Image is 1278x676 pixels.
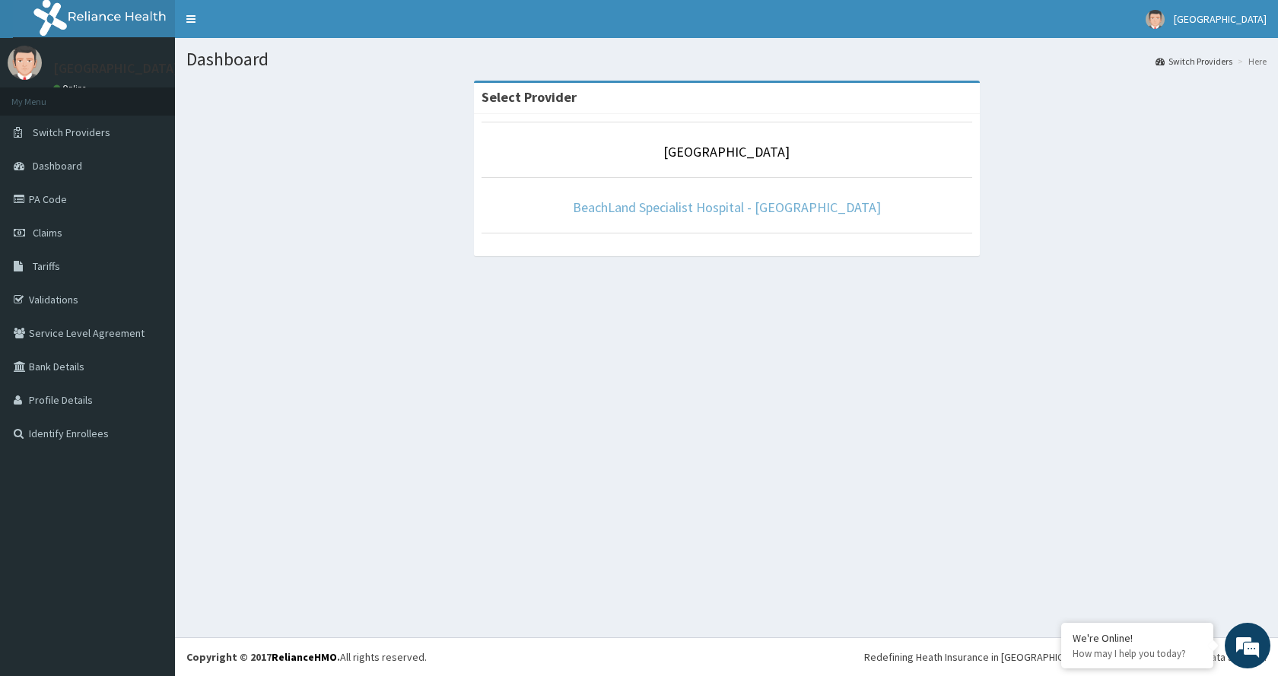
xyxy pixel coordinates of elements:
[573,198,881,216] a: BeachLand Specialist Hospital - [GEOGRAPHIC_DATA]
[8,46,42,80] img: User Image
[33,159,82,173] span: Dashboard
[1073,647,1202,660] p: How may I help you today?
[272,650,337,664] a: RelianceHMO
[482,88,577,106] strong: Select Provider
[28,76,62,114] img: d_794563401_company_1708531726252_794563401
[1073,631,1202,645] div: We're Online!
[1234,55,1267,68] li: Here
[1146,10,1165,29] img: User Image
[186,49,1267,69] h1: Dashboard
[79,85,256,105] div: Chat with us now
[8,415,290,468] textarea: Type your message and hit 'Enter'
[864,649,1267,665] div: Redefining Heath Insurance in [GEOGRAPHIC_DATA] using Telemedicine and Data Science!
[1174,12,1267,26] span: [GEOGRAPHIC_DATA]
[175,637,1278,676] footer: All rights reserved.
[53,62,179,75] p: [GEOGRAPHIC_DATA]
[1156,55,1232,68] a: Switch Providers
[88,192,210,345] span: We're online!
[33,259,60,273] span: Tariffs
[33,125,110,139] span: Switch Providers
[33,226,62,240] span: Claims
[186,650,340,664] strong: Copyright © 2017 .
[53,83,90,94] a: Online
[663,143,790,160] a: [GEOGRAPHIC_DATA]
[250,8,286,44] div: Minimize live chat window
